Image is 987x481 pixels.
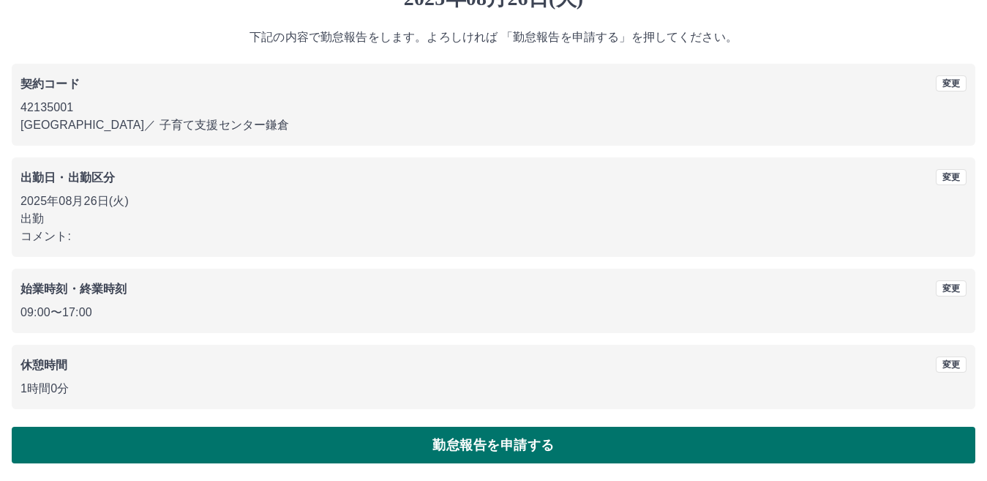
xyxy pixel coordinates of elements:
[936,280,967,297] button: 変更
[12,427,975,463] button: 勤怠報告を申請する
[20,359,68,371] b: 休憩時間
[12,29,975,46] p: 下記の内容で勤怠報告をします。よろしければ 「勤怠報告を申請する」を押してください。
[936,357,967,373] button: 変更
[936,169,967,185] button: 変更
[20,171,115,184] b: 出勤日・出勤区分
[20,193,967,210] p: 2025年08月26日(火)
[20,99,967,116] p: 42135001
[20,78,80,90] b: 契約コード
[20,116,967,134] p: [GEOGRAPHIC_DATA] ／ 子育て支援センター鎌倉
[936,75,967,92] button: 変更
[20,210,967,228] p: 出勤
[20,283,127,295] b: 始業時刻・終業時刻
[20,380,967,398] p: 1時間0分
[20,228,967,245] p: コメント:
[20,304,967,321] p: 09:00 〜 17:00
